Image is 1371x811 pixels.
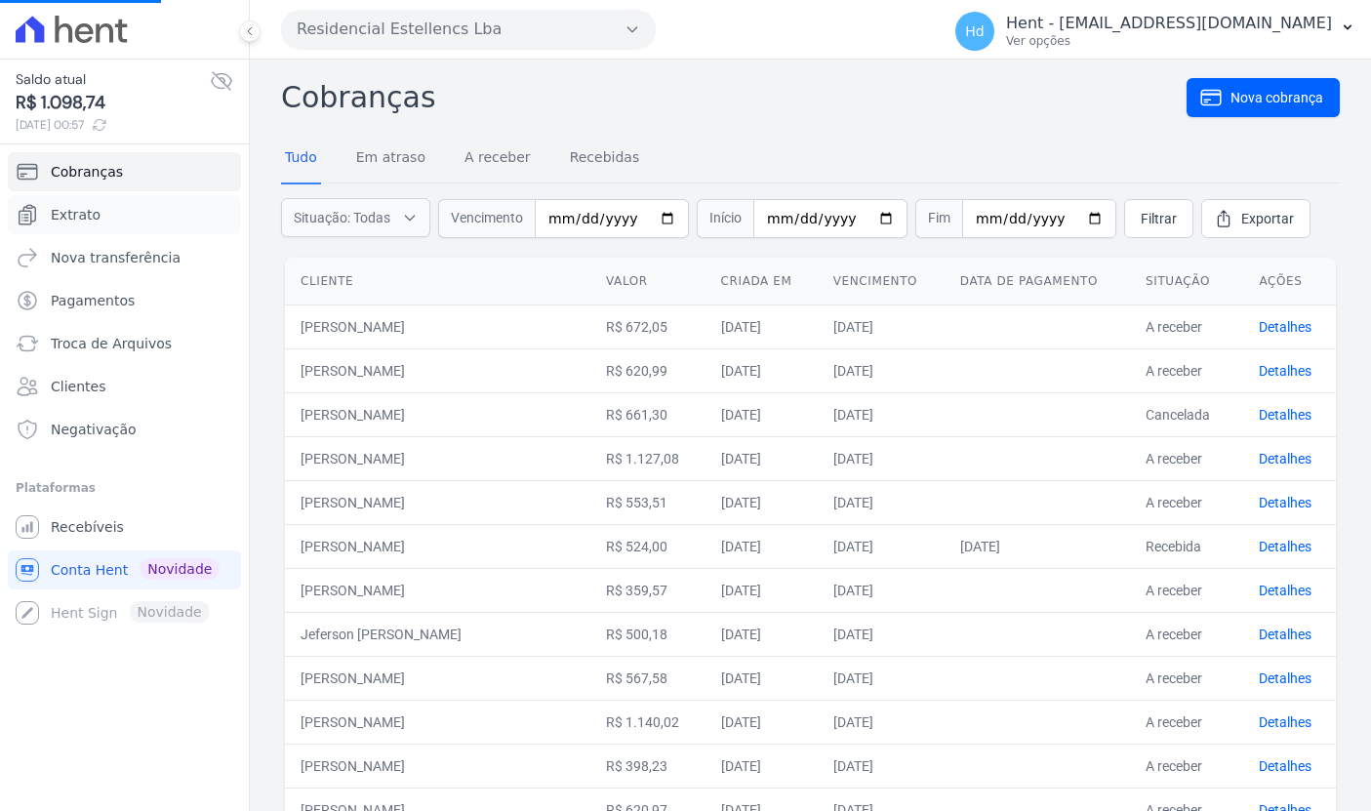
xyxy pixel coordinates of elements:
[285,612,590,656] td: Jeferson [PERSON_NAME]
[818,480,945,524] td: [DATE]
[1201,199,1311,238] a: Exportar
[51,377,105,396] span: Clientes
[1259,363,1311,379] a: Detalhes
[965,24,984,38] span: Hd
[1130,612,1243,656] td: A receber
[1130,524,1243,568] td: Recebida
[706,304,818,348] td: [DATE]
[915,199,962,238] span: Fim
[1124,199,1193,238] a: Filtrar
[285,392,590,436] td: [PERSON_NAME]
[818,524,945,568] td: [DATE]
[8,195,241,234] a: Extrato
[294,208,390,227] span: Situação: Todas
[285,304,590,348] td: [PERSON_NAME]
[1006,33,1332,49] p: Ver opções
[140,558,220,580] span: Novidade
[1130,744,1243,788] td: A receber
[285,436,590,480] td: [PERSON_NAME]
[16,69,210,90] span: Saldo atual
[590,700,706,744] td: R$ 1.140,02
[1243,258,1336,305] th: Ações
[51,420,137,439] span: Negativação
[1141,209,1177,228] span: Filtrar
[281,75,1187,119] h2: Cobranças
[51,291,135,310] span: Pagamentos
[8,238,241,277] a: Nova transferência
[1259,451,1311,466] a: Detalhes
[590,744,706,788] td: R$ 398,23
[1130,568,1243,612] td: A receber
[590,392,706,436] td: R$ 661,30
[590,524,706,568] td: R$ 524,00
[8,507,241,547] a: Recebíveis
[16,152,233,632] nav: Sidebar
[818,348,945,392] td: [DATE]
[706,612,818,656] td: [DATE]
[16,116,210,134] span: [DATE] 00:57
[818,744,945,788] td: [DATE]
[8,410,241,449] a: Negativação
[706,392,818,436] td: [DATE]
[590,480,706,524] td: R$ 553,51
[461,134,535,184] a: A receber
[1259,407,1311,423] a: Detalhes
[818,700,945,744] td: [DATE]
[51,560,128,580] span: Conta Hent
[51,334,172,353] span: Troca de Arquivos
[352,134,429,184] a: Em atraso
[1259,627,1311,642] a: Detalhes
[706,656,818,700] td: [DATE]
[706,480,818,524] td: [DATE]
[285,700,590,744] td: [PERSON_NAME]
[818,656,945,700] td: [DATE]
[1006,14,1332,33] p: Hent - [EMAIL_ADDRESS][DOMAIN_NAME]
[590,656,706,700] td: R$ 567,58
[590,258,706,305] th: Valor
[697,199,753,238] span: Início
[285,480,590,524] td: [PERSON_NAME]
[818,568,945,612] td: [DATE]
[16,90,210,116] span: R$ 1.098,74
[566,134,644,184] a: Recebidas
[1230,88,1323,107] span: Nova cobrança
[590,436,706,480] td: R$ 1.127,08
[1259,670,1311,686] a: Detalhes
[945,258,1130,305] th: Data de pagamento
[1187,78,1340,117] a: Nova cobrança
[51,517,124,537] span: Recebíveis
[1130,436,1243,480] td: A receber
[281,10,656,49] button: Residencial Estellencs Lba
[706,348,818,392] td: [DATE]
[706,568,818,612] td: [DATE]
[1259,539,1311,554] a: Detalhes
[285,524,590,568] td: [PERSON_NAME]
[590,348,706,392] td: R$ 620,99
[818,612,945,656] td: [DATE]
[945,524,1130,568] td: [DATE]
[1130,656,1243,700] td: A receber
[1259,583,1311,598] a: Detalhes
[1241,209,1294,228] span: Exportar
[51,205,101,224] span: Extrato
[438,199,535,238] span: Vencimento
[285,744,590,788] td: [PERSON_NAME]
[590,612,706,656] td: R$ 500,18
[1130,392,1243,436] td: Cancelada
[706,524,818,568] td: [DATE]
[285,568,590,612] td: [PERSON_NAME]
[285,258,590,305] th: Cliente
[8,324,241,363] a: Troca de Arquivos
[706,436,818,480] td: [DATE]
[285,656,590,700] td: [PERSON_NAME]
[940,4,1371,59] button: Hd Hent - [EMAIL_ADDRESS][DOMAIN_NAME] Ver opções
[1130,258,1243,305] th: Situação
[1259,714,1311,730] a: Detalhes
[1130,700,1243,744] td: A receber
[818,436,945,480] td: [DATE]
[590,568,706,612] td: R$ 359,57
[1130,348,1243,392] td: A receber
[51,248,181,267] span: Nova transferência
[281,134,321,184] a: Tudo
[818,258,945,305] th: Vencimento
